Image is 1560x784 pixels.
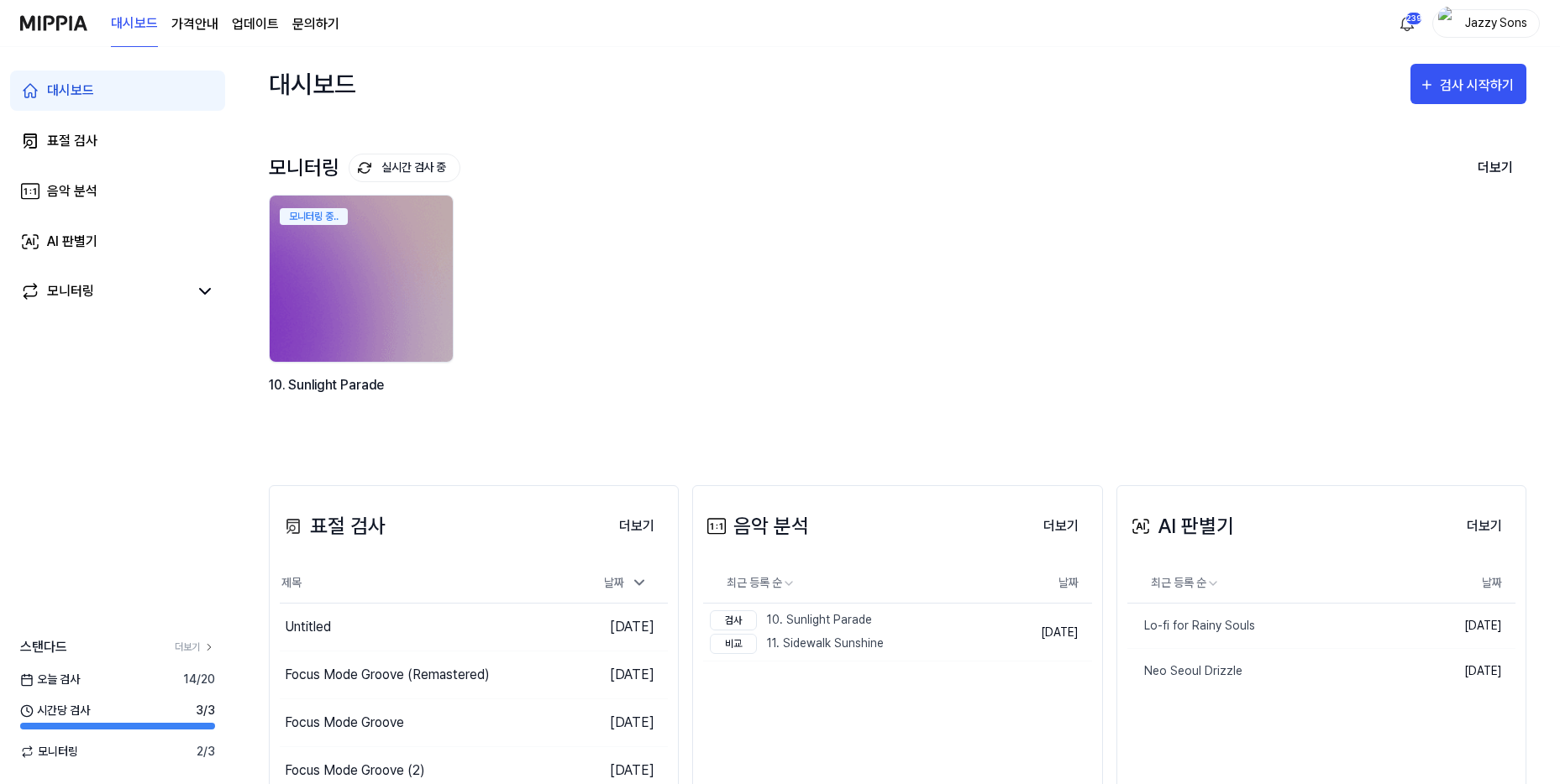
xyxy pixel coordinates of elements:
[1463,13,1529,32] div: Jazzy Sons
[285,713,404,733] div: Focus Mode Groove
[571,604,669,651] td: [DATE]
[20,671,80,688] span: 오늘 검사
[175,640,215,655] a: 더보기
[285,760,425,781] div: Focus Mode Groove (2)
[710,610,884,630] div: 10. Sunlight Parade
[1464,150,1526,186] button: 더보기
[196,702,215,719] span: 3 / 3
[606,509,668,543] a: 더보기
[1014,604,1091,661] td: [DATE]
[1127,511,1234,541] div: AI 판별기
[47,131,97,151] div: 표절 검사
[292,14,339,34] a: 문의하기
[1127,649,1418,693] a: Neo Seoul Drizzle
[1453,509,1515,543] a: 더보기
[710,634,884,654] div: 11. Sidewalk Sunshine
[10,71,225,111] a: 대시보드
[571,699,669,747] td: [DATE]
[280,563,571,604] th: 제목
[280,208,348,225] div: 모니터링 중..
[47,281,94,301] div: 모니터링
[1440,75,1518,97] div: 검사 시작하기
[280,511,386,541] div: 표절 검사
[1432,9,1540,38] button: profileJazzy Sons
[1030,510,1092,543] button: 더보기
[47,232,97,252] div: AI 판별기
[710,634,757,654] div: 비교
[1418,563,1515,604] th: 날짜
[47,181,97,201] div: 음악 분석
[10,121,225,161] a: 표절 검사
[710,610,757,630] div: 검사
[1418,649,1515,694] td: [DATE]
[703,511,809,541] div: 음악 분석
[606,510,668,543] button: 더보기
[20,702,90,719] span: 시간당 검사
[111,1,158,47] a: 대시보드
[232,14,279,34] a: 업데이트
[1405,12,1422,25] div: 239
[571,651,669,699] td: [DATE]
[1014,563,1091,604] th: 날짜
[269,154,460,182] div: 모니터링
[1394,10,1421,37] button: 알림239
[171,14,218,34] button: 가격안내
[349,154,460,182] button: 실시간 검사 중
[197,743,215,760] span: 2 / 3
[10,171,225,212] a: 음악 분석
[1127,617,1255,635] div: Lo-fi for Rainy Souls
[20,281,188,301] a: 모니터링
[1397,13,1417,34] img: 알림
[183,671,215,688] span: 14 / 20
[1127,662,1242,680] div: Neo Seoul Drizzle
[1418,604,1515,649] td: [DATE]
[270,196,453,362] img: backgroundIamge
[703,604,1014,661] a: 검사10. Sunlight Parade비교11. Sidewalk Sunshine
[269,64,356,104] div: 대시보드
[1030,509,1092,543] a: 더보기
[1127,604,1418,648] a: Lo-fi for Rainy Souls
[10,222,225,262] a: AI 판별기
[597,569,654,597] div: 날짜
[1453,510,1515,543] button: 더보기
[20,743,78,760] span: 모니터링
[1438,7,1458,40] img: profile
[47,81,94,101] div: 대시보드
[20,637,67,657] span: 스탠다드
[1410,64,1526,104] button: 검사 시작하기
[269,195,457,435] a: 모니터링 중..backgroundIamge10. Sunlight Parade
[285,665,490,685] div: Focus Mode Groove (Remastered)
[356,159,373,176] img: monitoring Icon
[285,617,331,637] div: Untitled
[269,374,457,417] div: 10. Sunlight Parade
